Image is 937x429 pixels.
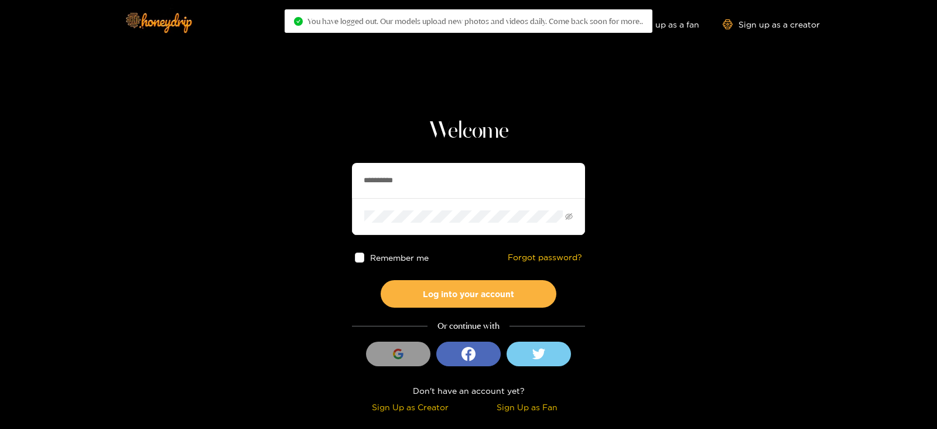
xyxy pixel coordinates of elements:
div: Or continue with [352,319,585,333]
span: check-circle [294,17,303,26]
button: Log into your account [381,280,556,308]
div: Don't have an account yet? [352,384,585,397]
span: eye-invisible [565,213,573,220]
span: You have logged out. Our models upload new photos and videos daily. Come back soon for more.. [307,16,643,26]
div: Sign Up as Fan [471,400,582,414]
a: Sign up as a fan [619,19,699,29]
div: Sign Up as Creator [355,400,466,414]
a: Sign up as a creator [723,19,820,29]
h1: Welcome [352,117,585,145]
a: Forgot password? [508,253,582,263]
span: Remember me [371,253,429,262]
